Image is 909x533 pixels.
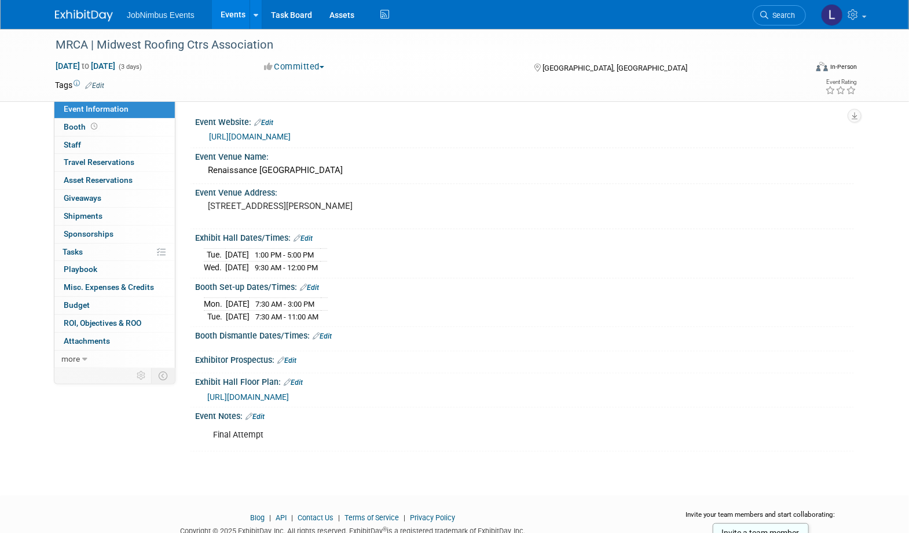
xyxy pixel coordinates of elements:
span: (3 days) [118,63,142,71]
a: [URL][DOMAIN_NAME] [209,132,291,141]
a: Budget [54,297,175,314]
a: Edit [313,332,332,340]
a: ROI, Objectives & ROO [54,315,175,332]
a: Contact Us [298,513,333,522]
div: Final Attempt [205,424,727,447]
a: Tasks [54,244,175,261]
div: Renaissance [GEOGRAPHIC_DATA] [204,161,845,179]
a: Privacy Policy [410,513,455,522]
td: Tue. [204,310,226,322]
span: Playbook [64,264,97,274]
span: JobNimbus Events [127,10,195,20]
a: [URL][DOMAIN_NAME] [207,392,289,402]
span: ROI, Objectives & ROO [64,318,141,328]
div: Exhibit Hall Dates/Times: [195,229,854,244]
td: [DATE] [225,249,249,262]
sup: ® [383,526,387,532]
span: 7:30 AM - 3:00 PM [255,300,314,308]
a: Shipments [54,208,175,225]
pre: [STREET_ADDRESS][PERSON_NAME] [208,201,457,211]
a: Staff [54,137,175,154]
td: Toggle Event Tabs [152,368,175,383]
span: 9:30 AM - 12:00 PM [255,263,318,272]
span: Giveaways [64,193,101,203]
a: Event Information [54,101,175,118]
td: [DATE] [225,262,249,274]
a: Edit [254,119,273,127]
span: Tasks [63,247,83,256]
a: Asset Reservations [54,172,175,189]
a: Edit [245,413,265,421]
div: Event Website: [195,113,854,128]
a: Edit [277,356,296,365]
a: Edit [300,284,319,292]
button: Committed [260,61,329,73]
div: Booth Set-up Dates/Times: [195,278,854,293]
span: [GEOGRAPHIC_DATA], [GEOGRAPHIC_DATA] [543,64,687,72]
a: Playbook [54,261,175,278]
span: Budget [64,300,90,310]
span: | [288,513,296,522]
span: more [61,354,80,363]
div: Event Format [738,60,857,78]
a: more [54,351,175,368]
div: Event Venue Address: [195,184,854,199]
div: Event Notes: [195,407,854,422]
div: Event Rating [825,79,856,85]
span: to [80,61,91,71]
span: Shipments [64,211,102,220]
td: [DATE] [226,310,250,322]
img: Laly Matos [821,4,843,26]
div: Exhibitor Prospectus: [195,351,854,366]
div: Exhibit Hall Floor Plan: [195,373,854,388]
span: 1:00 PM - 5:00 PM [255,251,314,259]
span: | [401,513,408,522]
a: Sponsorships [54,226,175,243]
span: | [266,513,274,522]
a: Blog [250,513,265,522]
div: Invite your team members and start collaborating: [668,510,855,527]
img: ExhibitDay [55,10,113,21]
span: Sponsorships [64,229,113,238]
td: [DATE] [226,298,250,311]
span: Event Information [64,104,129,113]
div: Booth Dismantle Dates/Times: [195,327,854,342]
a: Booth [54,119,175,136]
a: Travel Reservations [54,154,175,171]
a: Misc. Expenses & Credits [54,279,175,296]
div: In-Person [830,63,857,71]
a: Terms of Service [344,513,399,522]
div: Event Venue Name: [195,148,854,163]
span: Staff [64,140,81,149]
a: Search [753,5,806,25]
a: Attachments [54,333,175,350]
div: MRCA | Midwest Roofing Ctrs Association [52,35,789,56]
span: Booth [64,122,100,131]
td: Personalize Event Tab Strip [131,368,152,383]
a: Giveaways [54,190,175,207]
td: Tags [55,79,104,91]
span: | [335,513,343,522]
a: API [276,513,287,522]
span: Asset Reservations [64,175,133,185]
span: Travel Reservations [64,157,134,167]
span: Attachments [64,336,110,345]
span: Search [768,11,795,20]
td: Tue. [204,249,225,262]
span: [DATE] [DATE] [55,61,116,71]
td: Wed. [204,262,225,274]
a: Edit [85,82,104,90]
span: Booth not reserved yet [89,122,100,131]
a: Edit [284,378,303,387]
a: Edit [294,234,313,242]
span: Misc. Expenses & Credits [64,282,154,292]
td: Mon. [204,298,226,311]
img: Format-Inperson.png [816,62,828,71]
span: 7:30 AM - 11:00 AM [255,313,318,321]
